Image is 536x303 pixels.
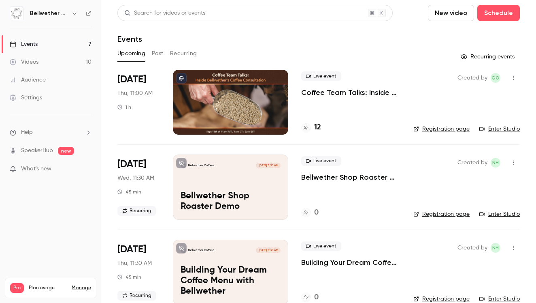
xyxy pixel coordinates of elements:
[301,258,400,267] a: Building Your Dream Coffee Menu with Bellwether
[188,248,215,252] p: Bellwether Coffee
[256,163,280,168] span: [DATE] 11:30 AM
[173,155,288,219] a: Bellwether Shop Roaster Demo Bellwether Coffee[DATE] 11:30 AMBellwether Shop Roaster Demo
[10,7,23,20] img: Bellwether Coffee
[491,158,500,168] span: Nick Heustis
[117,89,153,97] span: Thu, 11:00 AM
[21,128,33,137] span: Help
[10,76,46,84] div: Audience
[314,122,321,133] h4: 12
[314,207,319,218] h4: 0
[124,9,205,17] div: Search for videos or events
[491,243,500,253] span: Nick Heustis
[491,73,500,83] span: GO
[301,172,400,182] a: Bellwether Shop Roaster Demo
[301,292,319,303] a: 0
[117,70,160,135] div: Sep 18 Thu, 11:00 AM (America/Los Angeles)
[477,5,520,21] button: Schedule
[492,243,499,253] span: NH
[21,165,51,173] span: What's new
[457,73,487,83] span: Created by
[117,243,146,256] span: [DATE]
[117,104,131,110] div: 1 h
[117,158,146,171] span: [DATE]
[117,34,142,44] h1: Events
[117,274,141,280] div: 45 min
[457,243,487,253] span: Created by
[21,146,53,155] a: SpeakerHub
[10,128,91,137] li: help-dropdown-opener
[301,156,341,166] span: Live event
[181,265,281,297] p: Building Your Dream Coffee Menu with Bellwether
[301,71,341,81] span: Live event
[117,206,156,216] span: Recurring
[457,50,520,63] button: Recurring events
[492,158,499,168] span: NH
[301,241,341,251] span: Live event
[188,163,215,168] p: Bellwether Coffee
[170,47,197,60] button: Recurring
[301,207,319,218] a: 0
[428,5,474,21] button: New video
[10,58,38,66] div: Videos
[413,210,470,218] a: Registration page
[301,88,400,97] a: Coffee Team Talks: Inside Bellwether’s Coffee Consultation
[413,295,470,303] a: Registration page
[117,189,141,195] div: 45 min
[314,292,319,303] h4: 0
[117,73,146,86] span: [DATE]
[479,210,520,218] a: Enter Studio
[117,291,156,301] span: Recurring
[491,73,500,83] span: Gabrielle Oliveira
[479,125,520,133] a: Enter Studio
[181,191,281,212] p: Bellwether Shop Roaster Demo
[117,259,152,267] span: Thu, 11:30 AM
[10,40,38,48] div: Events
[117,174,154,182] span: Wed, 11:30 AM
[117,47,145,60] button: Upcoming
[10,283,24,293] span: Pro
[457,158,487,168] span: Created by
[256,247,280,253] span: [DATE] 11:30 AM
[479,295,520,303] a: Enter Studio
[413,125,470,133] a: Registration page
[30,9,68,17] h6: Bellwether Coffee
[29,285,67,291] span: Plan usage
[58,147,74,155] span: new
[10,94,42,102] div: Settings
[152,47,164,60] button: Past
[301,122,321,133] a: 12
[117,155,160,219] div: Oct 1 Wed, 11:30 AM (America/Los Angeles)
[72,285,91,291] a: Manage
